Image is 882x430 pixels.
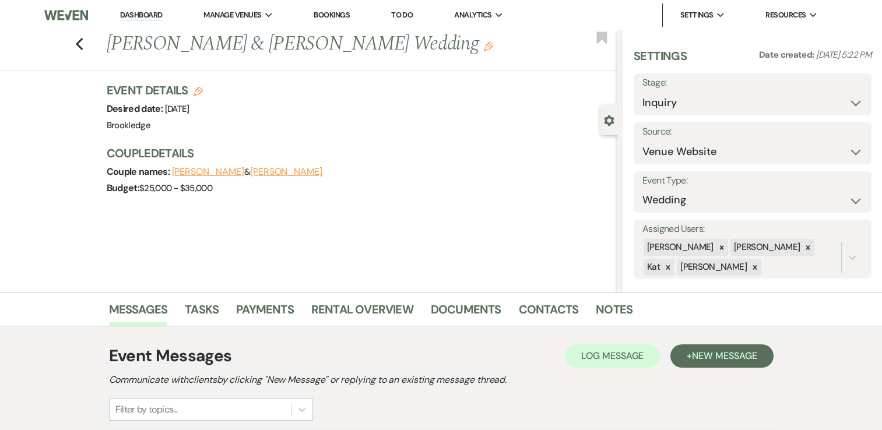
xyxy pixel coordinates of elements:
[670,344,773,368] button: +New Message
[644,259,662,276] div: Kat
[250,167,322,177] button: [PERSON_NAME]
[203,9,261,21] span: Manage Venues
[642,172,863,189] label: Event Type:
[391,10,413,20] a: To Do
[454,9,491,21] span: Analytics
[484,41,493,51] button: Edit
[107,30,511,58] h1: [PERSON_NAME] & [PERSON_NAME] Wedding
[431,300,501,326] a: Documents
[730,239,802,256] div: [PERSON_NAME]
[115,403,178,417] div: Filter by topics...
[680,9,714,21] span: Settings
[311,300,413,326] a: Rental Overview
[759,49,816,61] span: Date created:
[644,239,715,256] div: [PERSON_NAME]
[44,3,88,27] img: Weven Logo
[314,10,350,20] a: Bookings
[107,182,140,194] span: Budget:
[172,167,244,177] button: [PERSON_NAME]
[165,103,189,115] span: [DATE]
[107,145,606,161] h3: Couple Details
[109,300,168,326] a: Messages
[642,124,863,140] label: Source:
[596,300,632,326] a: Notes
[139,182,212,194] span: $25,000 - $35,000
[692,350,757,362] span: New Message
[677,259,749,276] div: [PERSON_NAME]
[642,75,863,91] label: Stage:
[642,221,863,238] label: Assigned Users:
[107,165,172,178] span: Couple names:
[107,82,203,98] h3: Event Details
[519,300,579,326] a: Contacts
[634,48,687,73] h3: Settings
[120,10,162,21] a: Dashboard
[816,49,872,61] span: [DATE] 5:22 PM
[107,103,165,115] span: Desired date:
[581,350,644,362] span: Log Message
[565,344,660,368] button: Log Message
[109,344,232,368] h1: Event Messages
[107,119,151,131] span: Brookledge
[109,373,774,387] h2: Communicate with clients by clicking "New Message" or replying to an existing message thread.
[604,114,614,125] button: Close lead details
[765,9,806,21] span: Resources
[236,300,294,326] a: Payments
[172,166,322,178] span: &
[185,300,219,326] a: Tasks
